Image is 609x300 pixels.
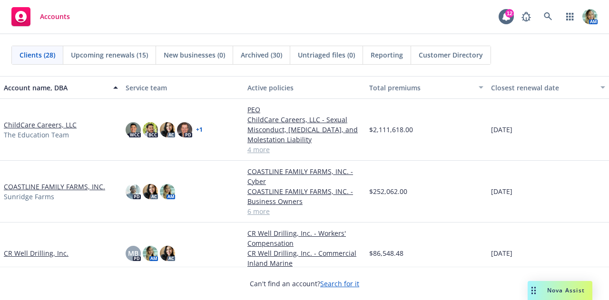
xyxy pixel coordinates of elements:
a: Report a Bug [517,7,536,26]
a: CR Well Drilling, Inc. [4,248,69,258]
span: Untriaged files (0) [298,50,355,60]
a: COASTLINE FAMILY FARMS, INC. - Business Owners [247,186,362,206]
button: Active policies [244,76,365,99]
img: photo [177,122,192,137]
div: Total premiums [369,83,473,93]
a: ChildCare Careers, LLC [4,120,77,130]
span: Can't find an account? [250,279,359,289]
span: [DATE] [491,186,512,196]
img: photo [160,246,175,261]
a: Switch app [560,7,580,26]
span: $252,062.00 [369,186,407,196]
span: Reporting [371,50,403,60]
img: photo [126,122,141,137]
a: 6 more [247,206,362,216]
div: Closest renewal date [491,83,595,93]
span: Customer Directory [419,50,483,60]
div: 12 [505,9,514,18]
a: CR Well Drilling, Inc. - Commercial Inland Marine [247,248,362,268]
div: Drag to move [528,281,540,300]
a: COASTLINE FAMILY FARMS, INC. [4,182,105,192]
div: Account name, DBA [4,83,108,93]
span: Sunridge Farms [4,192,54,202]
button: Nova Assist [528,281,592,300]
img: photo [143,246,158,261]
img: photo [160,122,175,137]
span: [DATE] [491,125,512,135]
span: Nova Assist [547,286,585,294]
a: PEO [247,105,362,115]
img: photo [582,9,598,24]
img: photo [126,184,141,199]
span: Upcoming renewals (15) [71,50,148,60]
span: Clients (28) [20,50,55,60]
button: Service team [122,76,244,99]
button: Closest renewal date [487,76,609,99]
span: The Education Team [4,130,69,140]
span: MB [128,248,138,258]
img: photo [160,184,175,199]
span: $86,548.48 [369,248,403,258]
a: Search for it [320,279,359,288]
span: $2,111,618.00 [369,125,413,135]
a: Search [539,7,558,26]
span: Accounts [40,13,70,20]
button: Total premiums [365,76,487,99]
img: photo [143,184,158,199]
div: Service team [126,83,240,93]
span: Archived (30) [241,50,282,60]
a: 4 more [247,145,362,155]
a: ChildCare Careers, LLC - Sexual Misconduct, [MEDICAL_DATA], and Molestation Liability [247,115,362,145]
span: New businesses (0) [164,50,225,60]
span: [DATE] [491,248,512,258]
a: Accounts [8,3,74,30]
a: + 1 [196,127,203,133]
a: CR Well Drilling, Inc. - Workers' Compensation [247,228,362,248]
img: photo [143,122,158,137]
a: COASTLINE FAMILY FARMS, INC. - Cyber [247,166,362,186]
div: Active policies [247,83,362,93]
